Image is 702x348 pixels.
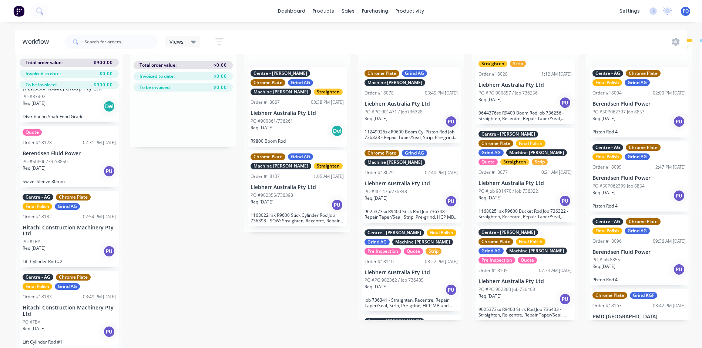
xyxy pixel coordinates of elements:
p: 9644376sx R9400 Boom Rod Job 736256 - Straighten, Recentre, Repair Taper/Seal, Strip, Pre-grind, ... [478,110,572,121]
div: 11:05 AM [DATE] [311,173,344,180]
input: Search for orders... [84,34,158,49]
p: 9625373sx R9400 Stick Rod Job 736348 - Repair Taper/Seal, Strip, Pre-grind, HCP MB and Seal, fina... [365,209,458,220]
div: PU [445,195,457,207]
div: Strip [426,248,441,255]
div: 09:36 AM [DATE] [653,238,686,245]
div: Straighten [314,89,343,95]
p: PO #900861/736261 [251,118,293,125]
div: 02:54 PM [DATE] [83,213,116,220]
span: Invoiced to date: [26,70,61,77]
div: Centre - AGChrome PlateFinal PolishGrind AGOrder #1818303:49 PM [DATE]Hitachi Construction Machin... [20,271,119,348]
div: [PERSON_NAME] Group Pty LtdPO #33492Req.[DATE]DelDistribution Shaft Food Grade [20,61,119,122]
p: Distribution Shaft Food Grade [23,114,116,119]
div: Order #18094 [592,90,622,96]
div: Machine [PERSON_NAME] [365,159,425,166]
div: 03:49 PM [DATE] [83,294,116,300]
div: 02:40 PM [DATE] [425,169,458,176]
div: Chrome PlateGrind AGMachine [PERSON_NAME]StraightenOrder #1810711:05 AM [DATE]Liebherr Australia ... [248,150,347,226]
p: PO #Job 901470 / Job 736322 [478,188,538,195]
div: Machine [PERSON_NAME] [251,163,311,169]
div: Chrome Plate [56,194,91,200]
p: Berendsen Fluid Power [592,101,686,107]
div: sales [338,6,358,17]
div: Order #18182 [23,213,52,220]
p: Req. [DATE] [592,263,615,270]
div: settings [616,6,644,17]
p: Piston Rod 4" [592,129,686,135]
p: PO #TBA [23,238,40,245]
p: PO #33492 [23,93,46,100]
p: Hitachi Construction Machinery Pty Ltd [23,225,116,237]
div: 07:34 AM [DATE] [539,267,572,274]
div: Straighten [314,163,343,169]
div: Straighten [500,159,529,165]
p: Lift Cylinder Rod #1 [23,339,116,345]
p: 11680221sx R9600 Stick Cylinder Rod Job 736398 - SOW: Straighten, Recentre, Repair Taper/Seal, St... [251,212,344,223]
div: PU [559,97,571,109]
span: To be invoiced: [26,82,57,88]
p: Req. [DATE] [251,199,273,205]
div: PU [445,284,457,296]
p: Piston Rod 4" [592,203,686,209]
div: Quote [478,159,498,165]
p: PO #50P062397 Job 8853 [592,109,645,115]
span: $0.00 [214,73,227,80]
div: Machine [PERSON_NAME] [365,79,425,86]
div: PU [103,245,115,257]
div: Quote [23,129,42,136]
div: PU [673,264,685,275]
div: Chrome Plate [251,153,285,160]
p: Req. [DATE] [365,115,387,122]
p: Req. [DATE] [592,189,615,196]
div: PU [445,116,457,127]
div: Centre - AG [23,274,53,281]
div: Chrome Plate [626,144,661,151]
div: Grind AG [625,153,650,160]
div: 10:21 AM [DATE] [539,169,572,176]
div: Final Polish [23,283,52,290]
div: Pre Inspection [365,248,401,255]
div: Del [331,125,343,137]
span: $900.00 [94,82,113,88]
span: Total order value: [26,59,63,66]
p: PMD [GEOGRAPHIC_DATA] [592,314,686,320]
span: $0.00 [214,62,227,69]
div: Chrome Plate [478,140,513,147]
p: Lift Cylinder Rod #2 [23,259,116,264]
p: PO #PO 902360 Job 736403 [478,286,535,293]
p: Liebherr Australia Pty Ltd [478,278,572,285]
div: Strip [510,60,526,67]
div: Centre - [PERSON_NAME]Chrome PlateFinal PolishGrind AGMachine [PERSON_NAME]QuoteStraightenStripOr... [476,128,575,222]
p: Req. [DATE] [23,245,46,252]
div: PU [103,326,115,338]
div: 12:47 PM [DATE] [653,164,686,170]
div: Machine [PERSON_NAME] [506,149,567,156]
p: Req. [DATE] [478,195,501,201]
div: PU [673,116,685,127]
p: Swivel Sleeve 80mm [23,179,116,184]
div: Centre - AGChrome PlateFinal PolishGrind AGOrder #1809609:36 AM [DATE]Berendsen Fluid PowerPO #Jo... [590,215,689,286]
div: 03:45 PM [DATE] [425,90,458,96]
p: Req. [DATE] [251,125,273,131]
div: PU [559,195,571,207]
span: Invoiced to date: [140,73,175,80]
div: Order #18096 [592,238,622,245]
p: PO #TBA [23,319,40,325]
div: Order #18105 [478,267,508,274]
div: Chrome Plate [56,274,91,281]
div: Machine [PERSON_NAME] [506,248,567,254]
div: Chrome PlateGrind AGMachine [PERSON_NAME]Order #1807803:45 PM [DATE]Liebherr Australia Pty LtdPO ... [362,67,461,143]
p: 9625373sx R9400 Stick Rod Job 736403 - Straighten, Re-centre, Repair Taper/Seal, Strip, Pre-grind... [478,306,572,318]
div: Del [103,100,115,112]
div: Final Polish [592,153,622,160]
div: Chrome Plate [478,238,513,245]
div: Order #18077 [478,169,508,176]
div: Centre - AG [592,144,623,151]
span: $900.00 [94,59,113,66]
div: Chrome PlateGrind AGMachine [PERSON_NAME]Order #1807902:40 PM [DATE]Liebherr Australia Pty LtdPO ... [362,147,461,223]
div: products [309,6,338,17]
div: Grind AG [402,70,427,77]
p: Req. [DATE] [23,325,46,332]
div: Centre - AGChrome PlateFinal PolishGrind AGOrder #1809512:47 PM [DATE]Berendsen Fluid PowerPO #50... [590,141,689,212]
div: Grind AG [55,203,80,210]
